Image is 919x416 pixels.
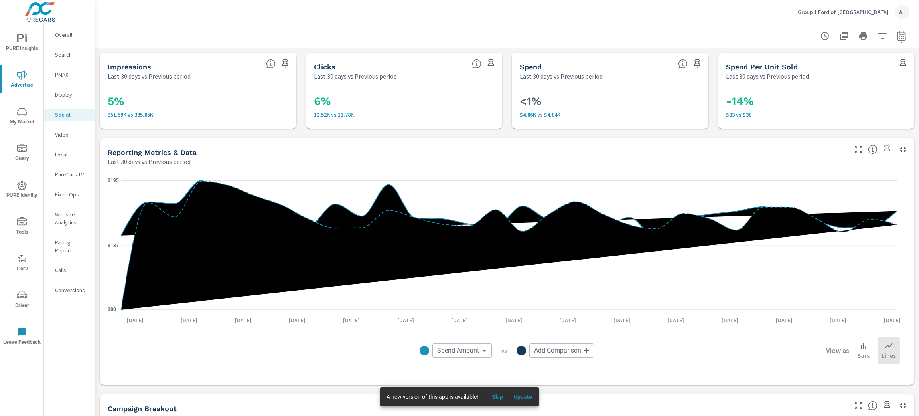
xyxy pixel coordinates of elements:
[520,95,700,108] h3: <1%
[44,109,95,121] div: Social
[387,394,478,400] span: A new version of this app is available!
[520,63,542,71] h5: Spend
[108,148,197,156] h5: Reporting Metrics & Data
[44,89,95,101] div: Display
[44,284,95,296] div: Conversions
[529,343,594,358] div: Add Comparison
[392,316,420,324] p: [DATE]
[55,210,88,226] p: Website Analytics
[662,316,690,324] p: [DATE]
[55,111,88,119] p: Social
[44,168,95,180] div: PureCars TV
[874,28,890,44] button: Apply Filters
[55,266,88,274] p: Calls
[485,57,497,70] span: Save this to your personalized report
[608,316,636,324] p: [DATE]
[3,34,41,53] span: PURE Insights
[857,351,870,360] p: Bars
[798,8,889,16] p: Group 1 Ford of [GEOGRAPHIC_DATA]
[554,316,582,324] p: [DATE]
[229,316,257,324] p: [DATE]
[855,28,871,44] button: Print Report
[55,71,88,79] p: PMAX
[520,71,603,81] p: Last 30 days vs Previous period
[108,71,191,81] p: Last 30 days vs Previous period
[314,95,495,108] h3: 6%
[55,51,88,59] p: Search
[55,131,88,139] p: Video
[55,286,88,294] p: Conversions
[881,399,893,412] span: Save this to your personalized report
[895,5,909,19] div: AJ
[314,63,335,71] h5: Clicks
[726,71,809,81] p: Last 30 days vs Previous period
[897,399,909,412] button: Minimize Widget
[0,24,43,355] div: nav menu
[44,149,95,160] div: Local
[279,57,292,70] span: Save this to your personalized report
[314,111,495,118] p: 12,515 vs 11,776
[488,393,507,400] span: Skip
[44,129,95,141] div: Video
[882,351,896,360] p: Lines
[437,347,479,355] span: Spend Amount
[897,143,909,156] button: Minimize Widget
[108,243,119,248] text: $137
[492,347,517,354] p: vs
[726,95,907,108] h3: -14%
[44,236,95,256] div: Pacing Report
[55,151,88,158] p: Local
[55,238,88,254] p: Pacing Report
[716,316,744,324] p: [DATE]
[44,29,95,41] div: Overall
[678,59,688,69] span: The amount of money spent on advertising during the period.
[897,57,909,70] span: Save this to your personalized report
[314,71,397,81] p: Last 30 days vs Previous period
[893,28,909,44] button: Select Date Range
[44,264,95,276] div: Calls
[3,217,41,237] span: Tools
[108,95,288,108] h3: 5%
[691,57,704,70] span: Save this to your personalized report
[3,180,41,200] span: PURE Identity
[446,316,473,324] p: [DATE]
[3,107,41,127] span: My Market
[824,316,852,324] p: [DATE]
[868,145,878,154] span: Understand Social data over time and see how metrics compare to each other.
[108,307,116,312] text: $80
[878,316,906,324] p: [DATE]
[852,143,865,156] button: Make Fullscreen
[485,390,510,403] button: Skip
[881,143,893,156] span: Save this to your personalized report
[520,111,700,118] p: $4,856 vs $4,844
[3,254,41,273] span: Tier2
[44,188,95,200] div: Fixed Ops
[108,157,191,166] p: Last 30 days vs Previous period
[726,63,798,71] h5: Spend Per Unit Sold
[44,208,95,228] div: Website Analytics
[3,327,41,347] span: Leave Feedback
[432,343,492,358] div: Spend Amount
[868,401,878,410] span: This is a summary of Social performance results by campaign. Each column can be sorted.
[534,347,581,355] span: Add Comparison
[108,178,119,183] text: $195
[472,59,481,69] span: The number of times an ad was clicked by a consumer.
[44,69,95,81] div: PMAX
[770,316,798,324] p: [DATE]
[283,316,311,324] p: [DATE]
[108,404,177,413] h5: Campaign Breakout
[337,316,365,324] p: [DATE]
[55,170,88,178] p: PureCars TV
[3,144,41,163] span: Query
[3,291,41,310] span: Driver
[266,59,276,69] span: The number of times an ad was shown on your behalf.
[513,393,532,400] span: Update
[108,63,151,71] h5: Impressions
[55,91,88,99] p: Display
[852,399,865,412] button: Make Fullscreen
[3,70,41,90] span: Advertise
[175,316,203,324] p: [DATE]
[55,31,88,39] p: Overall
[726,111,907,118] p: $33 vs $38
[836,28,852,44] button: "Export Report to PDF"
